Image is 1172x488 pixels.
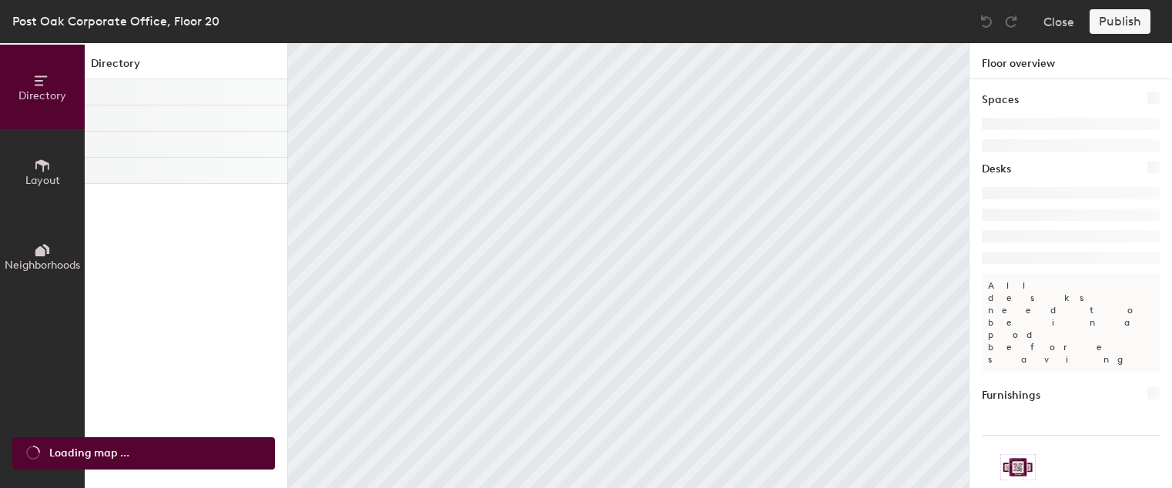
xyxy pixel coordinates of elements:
[85,55,287,79] h1: Directory
[982,161,1011,178] h1: Desks
[1003,14,1019,29] img: Redo
[982,92,1019,109] h1: Spaces
[25,174,60,187] span: Layout
[979,14,994,29] img: Undo
[12,12,219,31] div: Post Oak Corporate Office, Floor 20
[982,387,1040,404] h1: Furnishings
[49,445,129,462] span: Loading map ...
[969,43,1172,79] h1: Floor overview
[1043,9,1074,34] button: Close
[18,89,66,102] span: Directory
[1000,454,1036,480] img: Sticker logo
[5,259,80,272] span: Neighborhoods
[288,43,969,488] canvas: Map
[982,273,1160,372] p: All desks need to be in a pod before saving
